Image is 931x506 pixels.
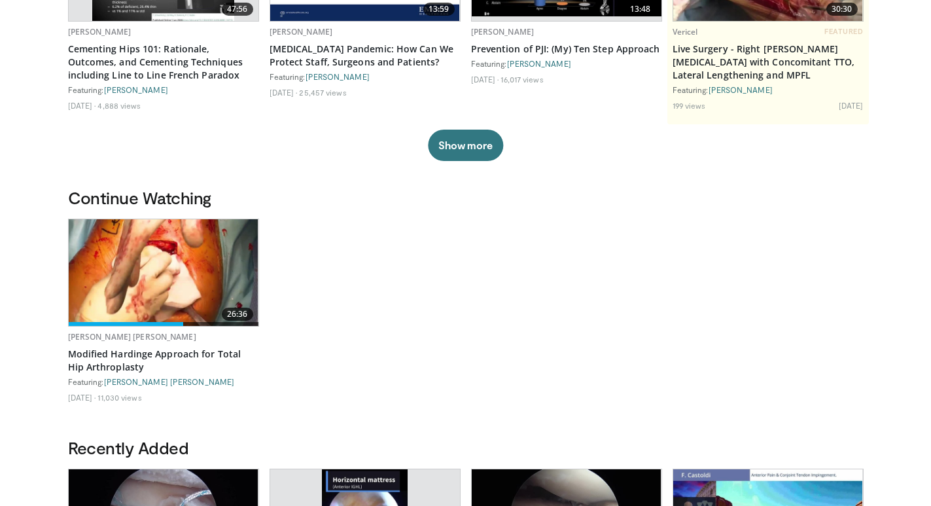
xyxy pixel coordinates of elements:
[423,3,455,16] span: 13:59
[69,219,258,326] img: e4f4e4a0-26bd-4e35-9fbb-bdfac94fc0d8.620x360_q85_upscale.jpg
[299,87,346,98] li: 25,457 views
[306,72,370,81] a: [PERSON_NAME]
[501,74,543,84] li: 16,017 views
[826,3,858,16] span: 30:30
[68,392,96,403] li: [DATE]
[97,392,141,403] li: 11,030 views
[68,376,259,387] div: Featuring:
[471,74,499,84] li: [DATE]
[222,308,253,321] span: 26:36
[68,100,96,111] li: [DATE]
[222,3,253,16] span: 47:56
[471,58,662,69] div: Featuring:
[471,43,662,56] a: Prevention of PJI: (My) Ten Step Approach
[673,26,698,37] a: Vericel
[428,130,503,161] button: Show more
[709,85,773,94] a: [PERSON_NAME]
[68,187,864,208] h3: Continue Watching
[68,348,259,374] a: Modified Hardinge Approach for Total Hip Arthroplasty
[507,59,571,68] a: [PERSON_NAME]
[69,219,258,326] a: 26:36
[104,377,235,386] a: [PERSON_NAME] [PERSON_NAME]
[97,100,141,111] li: 4,888 views
[673,100,706,111] li: 199 views
[673,43,864,82] a: Live Surgery - Right [PERSON_NAME][MEDICAL_DATA] with Concomitant TTO, Lateral Lengthening and MPFL
[68,26,132,37] a: [PERSON_NAME]
[68,437,864,458] h3: Recently Added
[270,87,298,98] li: [DATE]
[824,27,863,36] span: FEATURED
[104,85,168,94] a: [PERSON_NAME]
[68,84,259,95] div: Featuring:
[270,43,461,69] a: [MEDICAL_DATA] Pandemic: How Can We Protect Staff, Surgeons and Patients?
[471,26,535,37] a: [PERSON_NAME]
[673,84,864,95] div: Featuring:
[270,71,461,82] div: Featuring:
[625,3,656,16] span: 13:48
[68,331,196,342] a: [PERSON_NAME] [PERSON_NAME]
[839,100,864,111] li: [DATE]
[270,26,333,37] a: [PERSON_NAME]
[68,43,259,82] a: Cementing Hips 101: Rationale, Outcomes, and Cementing Techniques including Line to Line French P...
